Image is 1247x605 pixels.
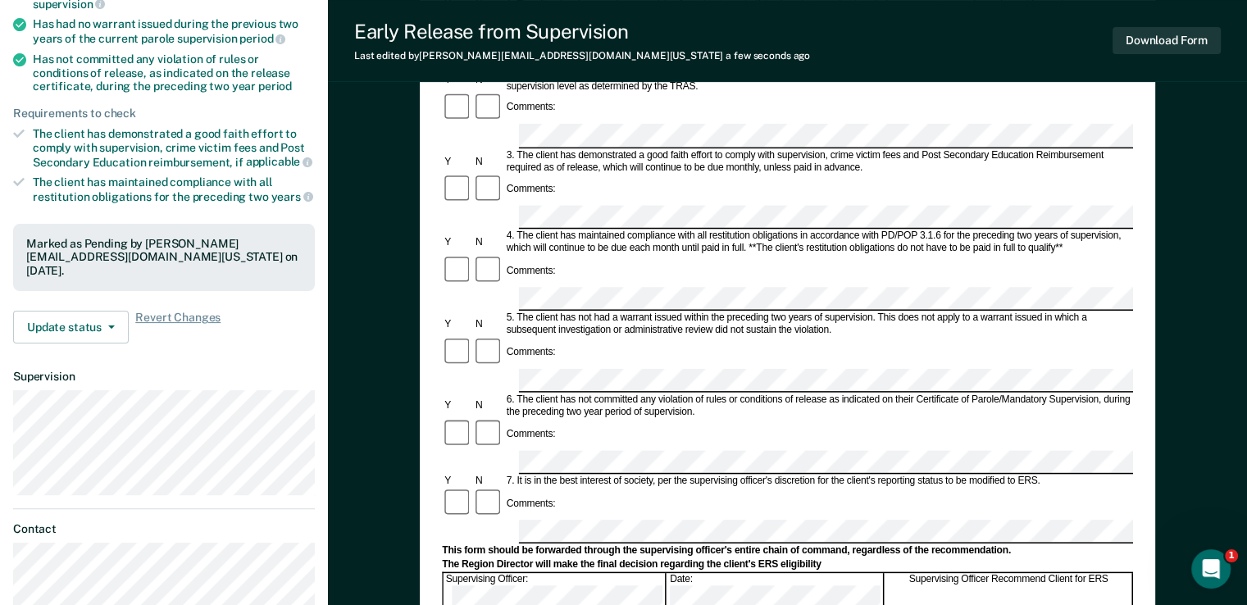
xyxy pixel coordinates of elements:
[13,304,269,444] div: You’ll get replies here and in your email:✉️[PERSON_NAME][EMAIL_ADDRESS][DOMAIN_NAME][US_STATE]Th...
[13,94,315,304] div: Jerri says…
[13,304,315,480] div: Operator says…
[442,558,1133,571] div: The Region Director will make the final decision regarding the client's ERS eligibility
[473,156,504,168] div: N
[504,394,1133,419] div: 6. The client has not committed any violation of rules or conditions of release as indicated on t...
[13,370,315,384] dt: Supervision
[504,312,1133,337] div: 5. The client has not had a warrant issued within the preceding two years of supervision. This do...
[33,52,315,93] div: Has not committed any violation of rules or conditions of release, as indicated on the release ce...
[473,475,504,488] div: N
[504,429,558,441] div: Comments:
[80,8,138,20] h1: Operator
[504,266,558,278] div: Comments:
[442,156,473,168] div: Y
[442,319,473,331] div: Y
[442,237,473,249] div: Y
[288,7,317,36] div: Close
[135,311,221,343] span: Revert Changes
[354,20,810,43] div: Early Release from Supervision
[13,522,315,536] dt: Contact
[726,50,810,61] span: a few seconds ago
[257,7,288,38] button: Home
[13,311,129,343] button: Update status
[25,480,39,493] button: Upload attachment
[26,347,250,392] b: [PERSON_NAME][EMAIL_ADDRESS][DOMAIN_NAME][US_STATE]
[14,445,314,473] textarea: Message…
[11,7,42,38] button: go back
[1191,549,1231,589] iframe: Intercom live chat
[504,498,558,510] div: Comments:
[33,17,315,45] div: Has had no warrant issued during the previous two years of the current parole supervision
[59,94,315,291] div: Good afternoon- Is there a way to populate an Early Release from Supervision Checklist after it h...
[504,102,558,115] div: Comments:
[26,237,302,278] div: Marked as Pending by [PERSON_NAME][EMAIL_ADDRESS][DOMAIN_NAME][US_STATE] on [DATE].
[239,32,285,45] span: period
[40,419,84,432] b: [DATE]
[1225,549,1238,562] span: 1
[78,480,91,493] button: Gif picker
[258,80,292,93] span: period
[271,190,313,203] span: years
[442,544,1133,557] div: This form should be forwarded through the supervising officer's entire chain of command, regardle...
[13,107,315,121] div: Requirements to check
[52,480,65,493] button: Emoji picker
[442,475,473,488] div: Y
[442,400,473,412] div: Y
[1113,27,1221,54] button: Download Form
[354,50,810,61] div: Last edited by [PERSON_NAME][EMAIL_ADDRESS][DOMAIN_NAME][US_STATE]
[47,9,73,35] img: Profile image for Operator
[26,403,256,434] div: The team will be back 🕒
[504,149,1133,174] div: 3. The client has demonstrated a good faith effort to comply with supervision, crime victim fees ...
[504,347,558,359] div: Comments:
[246,155,312,168] span: applicable
[473,319,504,331] div: N
[504,184,558,196] div: Comments:
[104,480,117,493] button: Start recording
[504,231,1133,256] div: 4. The client has maintained compliance with all restitution obligations in accordance with PD/PO...
[473,400,504,412] div: N
[80,20,204,37] p: The team can also help
[33,175,315,203] div: The client has maintained compliance with all restitution obligations for the preceding two
[473,237,504,249] div: N
[26,314,256,394] div: You’ll get replies here and in your email: ✉️
[33,127,315,169] div: The client has demonstrated a good faith effort to comply with supervision, crime victim fees and...
[504,475,1133,488] div: 7. It is in the best interest of society, per the supervising officer's discretion for the client...
[72,104,302,281] div: Good afternoon- Is there a way to populate an Early Release from Supervision Checklist after it h...
[281,473,307,499] button: Send a message…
